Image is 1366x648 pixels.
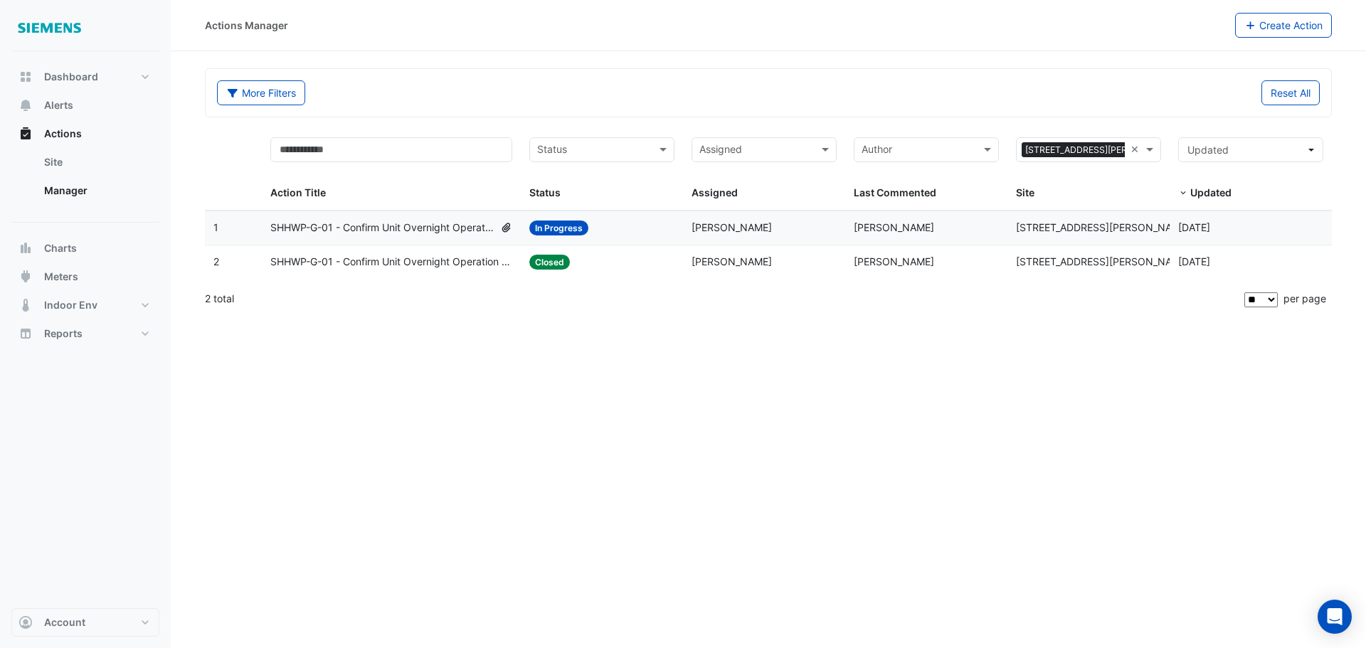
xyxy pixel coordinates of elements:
app-icon: Alerts [18,98,33,112]
span: 2024-10-14T10:33:59.055 [1178,255,1210,267]
app-icon: Actions [18,127,33,141]
span: [PERSON_NAME] [692,221,772,233]
span: Closed [529,255,570,270]
span: Clear [1131,142,1143,158]
span: Account [44,615,85,630]
img: Company Logo [17,11,81,40]
div: Actions [11,148,159,211]
span: Assigned [692,186,738,198]
span: Status [529,186,561,198]
span: Charts [44,241,77,255]
span: Reports [44,326,83,341]
span: Action Title [270,186,326,198]
a: Site [33,148,159,176]
app-icon: Indoor Env [18,298,33,312]
button: Account [11,608,159,637]
span: Dashboard [44,70,98,84]
app-icon: Reports [18,326,33,341]
span: 2024-11-18T13:06:24.190 [1178,221,1210,233]
app-icon: Dashboard [18,70,33,84]
button: Reports [11,319,159,348]
span: Updated [1187,144,1229,156]
span: [PERSON_NAME] [854,255,934,267]
button: Charts [11,234,159,262]
button: Updated [1178,137,1323,162]
div: Actions Manager [205,18,288,33]
button: Reset All [1261,80,1320,105]
span: In Progress [529,221,588,235]
span: Site [1016,186,1034,198]
span: [PERSON_NAME] [854,221,934,233]
a: Manager [33,176,159,205]
span: Alerts [44,98,73,112]
span: [PERSON_NAME] [692,255,772,267]
span: [STREET_ADDRESS][PERSON_NAME] [1016,255,1190,267]
span: Actions [44,127,82,141]
button: Indoor Env [11,291,159,319]
span: Last Commented [854,186,936,198]
span: SHHWP-G-01 - Confirm Unit Overnight Operation (Energy Waste) [270,220,494,236]
app-icon: Charts [18,241,33,255]
span: [STREET_ADDRESS][PERSON_NAME] [1022,142,1181,158]
button: Create Action [1235,13,1333,38]
button: Dashboard [11,63,159,91]
button: Alerts [11,91,159,119]
app-icon: Meters [18,270,33,284]
span: 2 [213,255,219,267]
button: Meters [11,262,159,291]
span: Indoor Env [44,298,97,312]
span: [STREET_ADDRESS][PERSON_NAME] [1016,221,1190,233]
span: Updated [1190,186,1232,198]
div: Open Intercom Messenger [1318,600,1352,634]
button: Actions [11,119,159,148]
span: 1 [213,221,218,233]
span: Meters [44,270,78,284]
span: per page [1283,292,1326,304]
span: SHHWP-G-01 - Confirm Unit Overnight Operation (Energy Waste) [270,254,513,270]
div: 2 total [205,281,1241,317]
button: More Filters [217,80,305,105]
